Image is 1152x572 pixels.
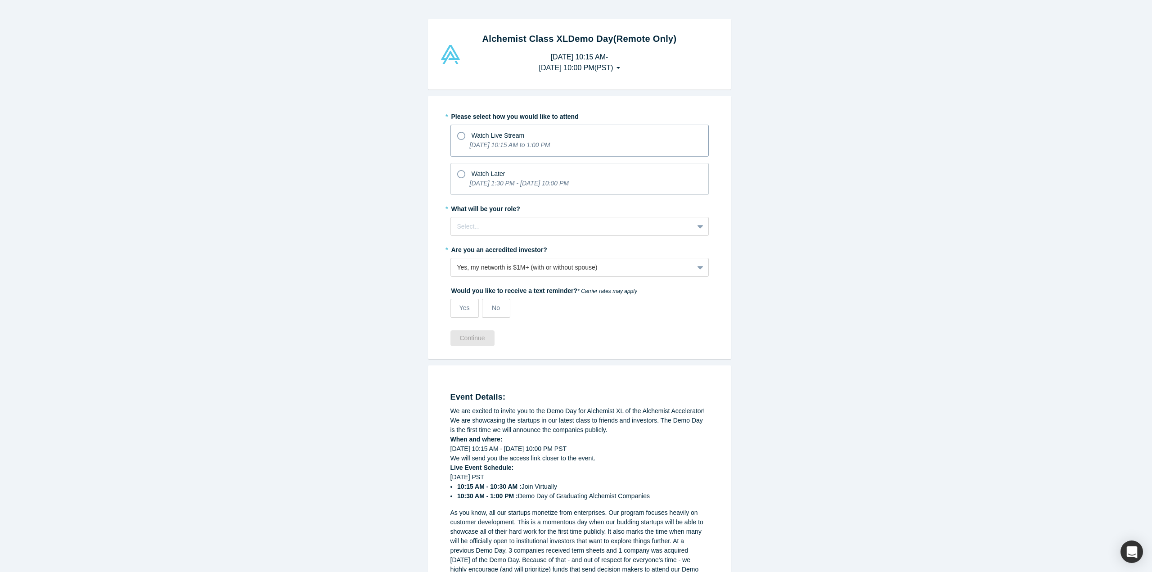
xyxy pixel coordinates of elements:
span: Yes [459,304,470,311]
li: Join Virtually [457,482,709,491]
div: We are excited to invite you to the Demo Day for Alchemist XL of the Alchemist Accelerator! [450,406,709,416]
img: Alchemist Vault Logo [440,45,461,64]
button: [DATE] 10:15 AM-[DATE] 10:00 PM(PST) [529,49,629,77]
label: Please select how you would like to attend [450,109,709,122]
em: * Carrier rates may apply [577,288,637,294]
div: [DATE] PST [450,473,709,501]
li: Demo Day of Graduating Alchemist Companies [457,491,709,501]
i: [DATE] 10:15 AM to 1:00 PM [470,141,550,149]
div: Yes, my networth is $1M+ (with or without spouse) [457,263,687,272]
label: Are you an accredited investor? [450,242,709,255]
strong: Live Event Schedule: [450,464,514,471]
span: Watch Live Stream [472,132,525,139]
span: No [492,304,500,311]
label: Would you like to receive a text reminder? [450,283,709,296]
strong: 10:30 AM - 1:00 PM : [457,492,518,500]
div: We will send you the access link closer to the event. [450,454,709,463]
strong: Alchemist Class XL Demo Day (Remote Only) [482,34,677,44]
label: What will be your role? [450,201,709,214]
span: Watch Later [472,170,505,177]
strong: Event Details: [450,392,506,401]
i: [DATE] 1:30 PM - [DATE] 10:00 PM [470,180,569,187]
strong: When and where: [450,436,503,443]
button: Continue [450,330,495,346]
strong: 10:15 AM - 10:30 AM : [457,483,522,490]
div: We are showcasing the startups in our latest class to friends and investors. The Demo Day is the ... [450,416,709,435]
div: [DATE] 10:15 AM - [DATE] 10:00 PM PST [450,444,709,454]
